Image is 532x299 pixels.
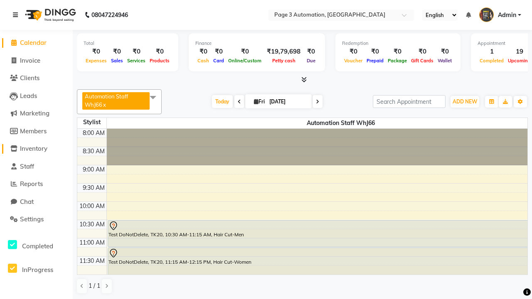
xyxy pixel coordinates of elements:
span: Chat [20,198,34,206]
span: Card [211,58,226,64]
span: Due [305,58,318,64]
span: Today [212,95,233,108]
div: 8:30 AM [81,147,106,156]
span: InProgress [22,266,53,274]
div: 11:00 AM [78,238,106,247]
div: 11:30 AM [78,257,106,265]
span: Package [386,58,409,64]
a: Marketing [2,109,71,118]
span: Wallet [436,58,454,64]
div: ₹0 [436,47,454,56]
span: Services [125,58,148,64]
span: Automation Staff WhJ66 [85,93,128,108]
span: Leads [20,92,37,100]
div: Redemption [342,40,454,47]
div: ₹0 [342,47,365,56]
div: Total [84,40,172,47]
a: Members [2,127,71,136]
a: Inventory [2,144,71,154]
div: ₹0 [409,47,436,56]
span: Inventory [20,145,47,152]
span: ADD NEW [453,98,477,105]
span: Petty cash [270,58,298,64]
span: Settings [20,215,44,223]
div: 10:00 AM [78,202,106,211]
div: ₹0 [109,47,125,56]
div: ₹0 [226,47,264,56]
a: Reports [2,179,71,189]
a: Chat [2,197,71,207]
a: Staff [2,162,71,172]
div: ₹19,79,698 [264,47,304,56]
input: Search Appointment [373,95,446,108]
input: 2025-10-03 [267,96,308,108]
span: Voucher [342,58,365,64]
div: 9:00 AM [81,165,106,174]
span: Members [20,127,47,135]
span: Gift Cards [409,58,436,64]
div: ₹0 [304,47,318,56]
span: Expenses [84,58,109,64]
span: Products [148,58,172,64]
div: ₹0 [84,47,109,56]
b: 08047224946 [91,3,128,27]
span: Marketing [20,109,49,117]
div: ₹0 [365,47,386,56]
span: Completed [478,58,506,64]
span: Invoice [20,56,40,64]
div: ₹0 [211,47,226,56]
span: Sales [109,58,125,64]
span: Reports [20,180,43,188]
img: Admin [479,7,494,22]
div: Finance [195,40,318,47]
span: Fri [252,98,267,105]
span: 1 / 1 [89,282,100,290]
div: ₹0 [195,47,211,56]
button: ADD NEW [451,96,479,108]
a: Invoice [2,56,71,66]
a: Calendar [2,38,71,48]
div: Stylist [77,118,106,127]
a: Settings [2,215,71,224]
div: 8:00 AM [81,129,106,137]
div: ₹0 [148,47,172,56]
div: 1 [478,47,506,56]
span: Completed [22,242,53,250]
div: 9:30 AM [81,184,106,192]
div: ₹0 [386,47,409,56]
span: Calendar [20,39,47,47]
span: Cash [195,58,211,64]
span: Prepaid [365,58,386,64]
span: Clients [20,74,39,82]
div: 10:30 AM [78,220,106,229]
div: ₹0 [125,47,148,56]
span: Online/Custom [226,58,264,64]
a: Leads [2,91,71,101]
a: Clients [2,74,71,83]
span: Staff [20,162,34,170]
a: x [102,101,106,108]
img: logo [21,3,78,27]
span: Admin [498,11,516,20]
